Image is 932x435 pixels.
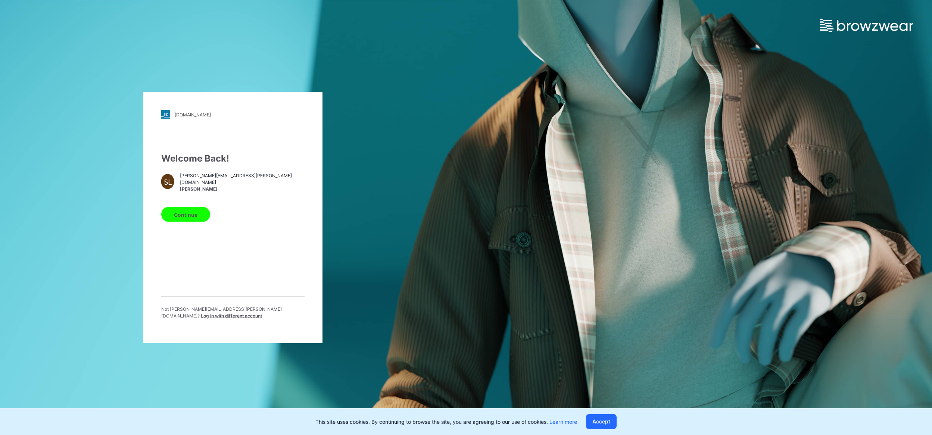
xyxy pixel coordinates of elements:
[180,172,305,185] span: [PERSON_NAME][EMAIL_ADDRESS][PERSON_NAME][DOMAIN_NAME]
[161,306,305,319] p: Not [PERSON_NAME][EMAIL_ADDRESS][PERSON_NAME][DOMAIN_NAME] ?
[161,152,305,165] div: Welcome Back!
[161,174,174,189] div: SL
[161,110,170,119] img: stylezone-logo.562084cfcfab977791bfbf7441f1a819.svg
[161,110,305,119] a: [DOMAIN_NAME]
[180,185,305,192] span: [PERSON_NAME]
[161,207,210,222] button: Continue
[315,418,577,426] p: This site uses cookies. By continuing to browse the site, you are agreeing to our use of cookies.
[175,112,211,117] div: [DOMAIN_NAME]
[549,419,577,425] a: Learn more
[820,19,913,32] img: browzwear-logo.e42bd6dac1945053ebaf764b6aa21510.svg
[586,414,617,429] button: Accept
[201,313,262,319] span: Log in with different account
